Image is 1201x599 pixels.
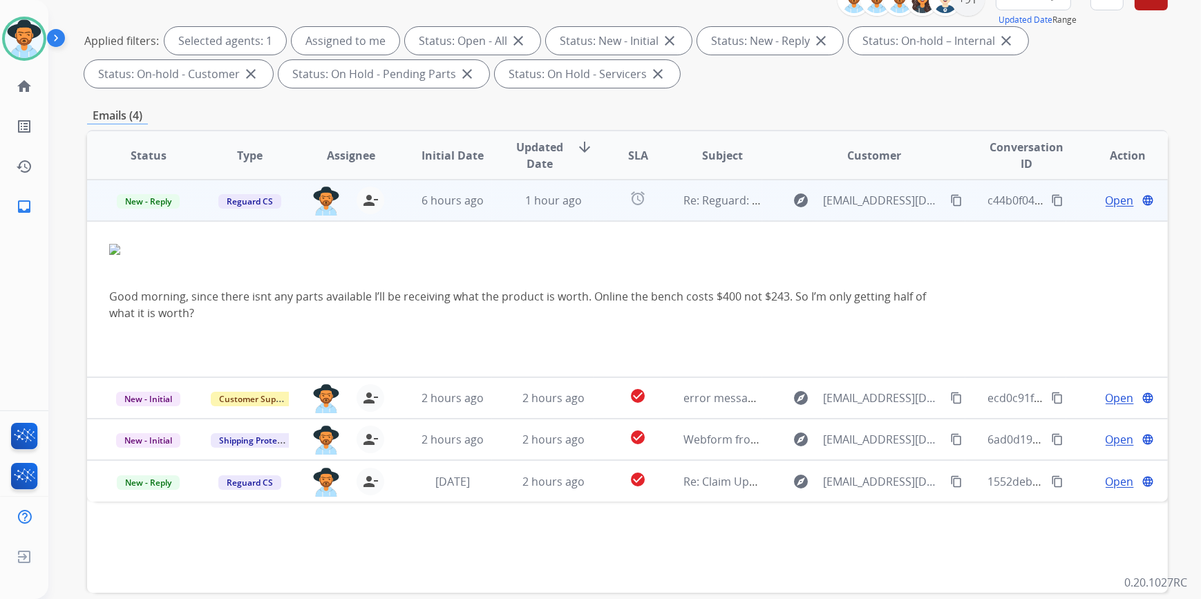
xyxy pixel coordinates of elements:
[16,198,32,215] mat-icon: inbox
[546,27,692,55] div: Status: New - Initial
[1124,574,1187,591] p: 0.20.1027RC
[495,60,680,88] div: Status: On Hold - Servicers
[849,27,1028,55] div: Status: On-hold – Internal
[16,118,32,135] mat-icon: list_alt
[813,32,829,49] mat-icon: close
[237,147,263,164] span: Type
[793,431,809,448] mat-icon: explore
[1142,475,1154,488] mat-icon: language
[312,384,340,413] img: agent-avatar
[950,392,963,404] mat-icon: content_copy
[628,147,648,164] span: SLA
[661,32,678,49] mat-icon: close
[211,392,301,406] span: Customer Support
[683,432,996,447] span: Webform from [EMAIL_ADDRESS][DOMAIN_NAME] on [DATE]
[630,388,646,404] mat-icon: check_circle
[1106,473,1134,490] span: Open
[630,190,646,207] mat-icon: alarm
[683,193,876,208] span: Re: Reguard: Tremendous Fulfillment
[1051,392,1063,404] mat-icon: content_copy
[697,27,843,55] div: Status: New - Reply
[16,78,32,95] mat-icon: home
[514,139,565,172] span: Updated Date
[116,392,180,406] span: New - Initial
[510,32,527,49] mat-icon: close
[998,32,1014,49] mat-icon: close
[422,432,484,447] span: 2 hours ago
[987,390,1193,406] span: ecd0c91f-52fd-4911-8fa7-baa7115ba021
[702,147,743,164] span: Subject
[987,193,1198,208] span: c44b0f04-1b29-406b-a499-c21c42c800d1
[522,432,585,447] span: 2 hours ago
[218,194,281,209] span: Reguard CS
[117,194,180,209] span: New - Reply
[793,473,809,490] mat-icon: explore
[292,27,399,55] div: Assigned to me
[278,60,489,88] div: Status: On Hold - Pending Parts
[1066,131,1168,180] th: Action
[1142,194,1154,207] mat-icon: language
[84,60,273,88] div: Status: On-hold - Customer
[312,187,340,216] img: agent-avatar
[116,433,180,448] span: New - Initial
[243,66,259,82] mat-icon: close
[683,390,855,406] span: error message trying to file claim
[683,474,904,489] span: Re: Claim Update: Parts ordered for repair
[823,192,942,209] span: [EMAIL_ADDRESS][DOMAIN_NAME]
[362,473,379,490] mat-icon: person_remove
[117,475,180,490] span: New - Reply
[950,194,963,207] mat-icon: content_copy
[312,468,340,497] img: agent-avatar
[1106,431,1134,448] span: Open
[211,433,305,448] span: Shipping Protection
[950,475,963,488] mat-icon: content_copy
[16,158,32,175] mat-icon: history
[459,66,475,82] mat-icon: close
[1051,433,1063,446] mat-icon: content_copy
[1051,475,1063,488] mat-icon: content_copy
[422,193,484,208] span: 6 hours ago
[950,433,963,446] mat-icon: content_copy
[630,429,646,446] mat-icon: check_circle
[312,426,340,455] img: agent-avatar
[793,192,809,209] mat-icon: explore
[87,107,148,124] p: Emails (4)
[109,244,943,321] div: Good morning, since there isnt any parts available I’ll be receiving what the product is worth. O...
[1142,433,1154,446] mat-icon: language
[522,390,585,406] span: 2 hours ago
[987,474,1200,489] span: 1552debb-90d9-408e-91cf-e330c34da8d4
[987,432,1195,447] span: 6ad0d195-ee8d-4139-a583-ddfcc2f4f0da
[525,193,582,208] span: 1 hour ago
[362,431,379,448] mat-icon: person_remove
[650,66,666,82] mat-icon: close
[848,147,902,164] span: Customer
[5,19,44,58] img: avatar
[1106,192,1134,209] span: Open
[84,32,159,49] p: Applied filters:
[576,139,593,155] mat-icon: arrow_downward
[1142,392,1154,404] mat-icon: language
[164,27,286,55] div: Selected agents: 1
[422,390,484,406] span: 2 hours ago
[422,147,484,164] span: Initial Date
[999,14,1077,26] span: Range
[109,244,943,255] img: ii_199a5af96f4d4ed70821
[999,15,1052,26] button: Updated Date
[405,27,540,55] div: Status: Open - All
[630,471,646,488] mat-icon: check_circle
[1051,194,1063,207] mat-icon: content_copy
[823,473,942,490] span: [EMAIL_ADDRESS][DOMAIN_NAME]
[435,474,470,489] span: [DATE]
[793,390,809,406] mat-icon: explore
[327,147,375,164] span: Assignee
[522,474,585,489] span: 2 hours ago
[987,139,1066,172] span: Conversation ID
[823,431,942,448] span: [EMAIL_ADDRESS][DOMAIN_NAME]
[1106,390,1134,406] span: Open
[823,390,942,406] span: [EMAIL_ADDRESS][DOMAIN_NAME]
[218,475,281,490] span: Reguard CS
[362,390,379,406] mat-icon: person_remove
[362,192,379,209] mat-icon: person_remove
[131,147,167,164] span: Status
